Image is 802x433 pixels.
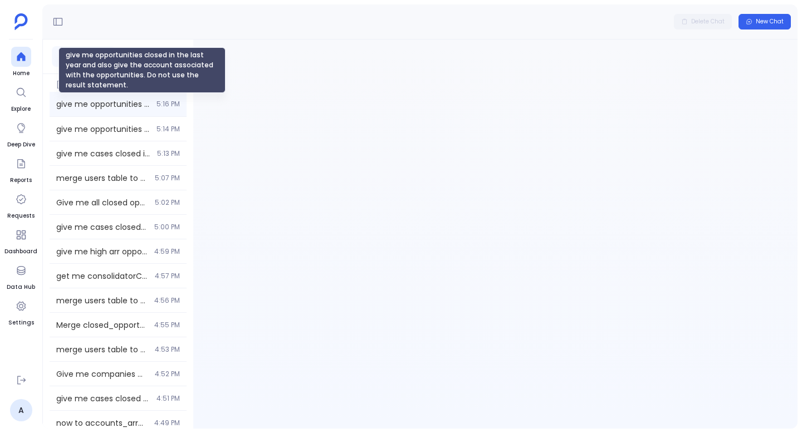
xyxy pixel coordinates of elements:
[154,321,180,329] span: 4:55 PM
[11,82,31,114] a: Explore
[56,222,148,233] span: give me cases closed not in the last 3 quarters
[8,296,34,327] a: Settings
[155,198,180,207] span: 5:02 PM
[56,148,150,159] span: give me cases closed in the last two years.
[7,140,35,149] span: Deep Dive
[155,174,180,183] span: 5:07 PM
[50,74,187,90] span: [DATE]
[157,149,180,158] span: 5:13 PM
[157,100,180,109] span: 5:16 PM
[56,99,150,110] span: give me opportunities closed in the last year and also give the account associated with the oppor...
[739,14,791,29] button: New Chat
[56,368,148,380] span: Give me companies with ARR greater than 100k
[7,211,35,220] span: Requests
[157,394,180,403] span: 4:51 PM
[10,176,32,185] span: Reports
[56,246,148,257] span: give me high arr opportunities
[7,283,35,292] span: Data Hub
[56,344,148,355] span: merge users table to opportunities_not_closed_this_year output.
[56,173,148,184] span: merge users table to closed_opportunities_this_year table.
[56,124,150,135] span: give me opportunities closed in the last year and also give the account associated with the oppor...
[155,370,180,378] span: 4:52 PM
[14,13,28,30] img: petavue logo
[154,223,180,232] span: 5:00 PM
[56,270,148,282] span: get me consolidatorColumns from message summary collection i need data with more then 10 columsn ...
[11,69,31,78] span: Home
[52,46,116,67] button: Recent Chat
[10,154,32,185] a: Reports
[7,189,35,220] a: Requests
[155,272,180,281] span: 4:57 PM
[7,118,35,149] a: Deep Dive
[154,247,180,256] span: 4:59 PM
[756,18,784,26] span: New Chat
[154,419,180,427] span: 4:49 PM
[11,105,31,114] span: Explore
[7,260,35,292] a: Data Hub
[58,47,226,93] div: give me opportunities closed in the last year and also give the account associated with the oppor...
[11,47,31,78] a: Home
[56,319,148,331] span: Merge closed_opportunities_not_this_year to users table, and give all records for users.
[56,295,148,306] span: merge users table to opportunities_not_closed_this_year output.
[8,318,34,327] span: Settings
[10,399,32,421] a: A
[157,125,180,134] span: 5:14 PM
[56,393,150,404] span: give me cases closed not in the q3 of last year and opportunities closed in the next 3 quarters
[4,225,37,256] a: Dashboard
[4,247,37,256] span: Dashboard
[56,417,148,429] span: now to accounts_arr_less_than_500k, add associated users table details
[56,197,148,208] span: Give me all closed opportunities not in the second quarter of 2019 but all the other quarters.
[155,345,180,354] span: 4:53 PM
[154,296,180,305] span: 4:56 PM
